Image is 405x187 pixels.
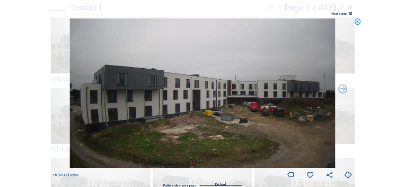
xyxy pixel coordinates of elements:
i: Back [337,84,348,95]
div: Plein écran [331,12,347,16]
img: Image [70,18,336,168]
span: Th [DATE] 09:20 [52,172,78,177]
div: Défaut [200,180,242,185]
